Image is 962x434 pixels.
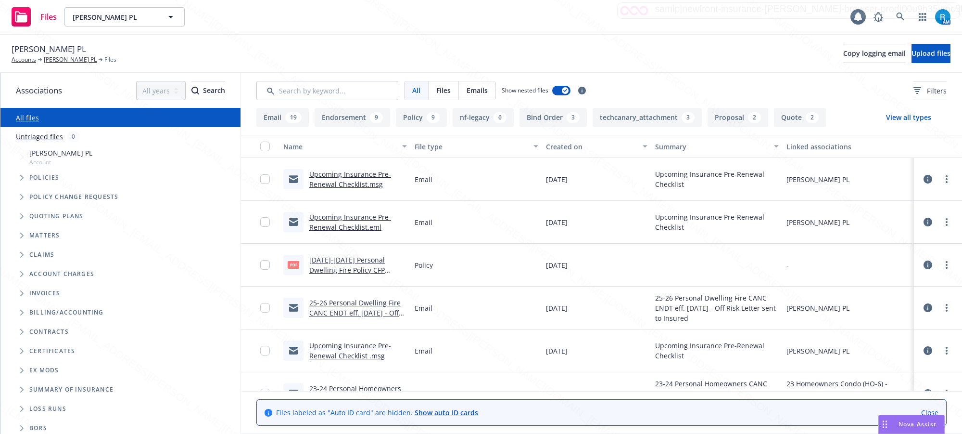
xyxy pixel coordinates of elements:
[191,81,225,100] button: SearchSearch
[412,85,420,95] span: All
[260,346,270,355] input: Toggle Row Selected
[44,55,97,64] a: [PERSON_NAME] PL
[546,389,568,399] span: [DATE]
[879,415,891,434] div: Drag to move
[935,9,950,25] img: photo
[871,108,947,127] button: View all types
[878,415,945,434] button: Nova Assist
[309,341,391,360] a: Upcoming Insurance Pre-Renewal Checklist .msg
[191,87,199,94] svg: Search
[104,55,116,64] span: Files
[467,85,488,95] span: Emails
[786,346,849,356] div: [PERSON_NAME] PL
[913,81,947,100] button: Filters
[29,310,104,316] span: Billing/Accounting
[260,260,270,270] input: Toggle Row Selected
[40,13,57,21] span: Files
[911,44,950,63] button: Upload files
[16,132,63,142] a: Untriaged files
[921,408,938,418] a: Close
[427,112,440,123] div: 9
[279,135,411,158] button: Name
[546,217,568,227] span: [DATE]
[519,108,587,127] button: Bind Order
[927,86,947,96] span: Filters
[786,217,849,227] div: [PERSON_NAME] PL
[260,303,270,313] input: Toggle Row Selected
[285,112,302,123] div: 19
[256,108,309,127] button: Email
[260,142,270,151] input: Select all
[655,142,768,152] div: Summary
[911,49,950,58] span: Upload files
[913,7,932,26] a: Switch app
[29,348,75,354] span: Certificates
[29,387,114,393] span: Summary of insurance
[546,346,568,356] span: [DATE]
[783,135,914,158] button: Linked associations
[73,12,156,22] span: [PERSON_NAME] PL
[415,303,432,313] span: Email
[288,261,299,268] span: pdf
[260,389,270,398] input: Toggle Row Selected
[191,81,225,100] div: Search
[786,142,910,152] div: Linked associations
[29,271,94,277] span: Account charges
[494,112,506,123] div: 6
[396,108,447,127] button: Policy
[941,345,952,356] a: more
[546,142,637,152] div: Created on
[8,3,61,30] a: Files
[899,420,937,428] span: Nova Assist
[411,135,542,158] button: File type
[0,146,240,303] div: Tree Example
[567,112,580,123] div: 3
[593,108,702,127] button: techcanary_attachment
[309,384,401,423] a: 23-24 Personal Homeowners CANC ENDT eff. [DATE] Final Cancellation sent to Insured.msg
[67,131,80,142] div: 0
[655,379,779,409] span: 23-24 Personal Homeowners CANC ENDT eff. [DATE] Final Cancellation sent to Insured
[806,112,819,123] div: 2
[436,85,451,95] span: Files
[12,55,36,64] a: Accounts
[415,389,432,399] span: Email
[843,44,906,63] button: Copy logging email
[415,346,432,356] span: Email
[309,212,391,232] a: Upcoming Insurance Pre-Renewal Checklist.eml
[774,108,826,127] button: Quote
[546,174,568,184] span: [DATE]
[913,86,947,96] span: Filters
[453,108,514,127] button: nf-legacy
[309,255,385,285] a: [DATE]-[DATE] Personal Dwelling Fire Policy CFP 0100400721 01.pdf
[29,213,84,219] span: Quoting plans
[29,425,47,431] span: BORs
[29,175,60,181] span: Policies
[415,174,432,184] span: Email
[546,260,568,270] span: [DATE]
[29,252,54,258] span: Claims
[941,388,952,399] a: more
[29,329,69,335] span: Contracts
[29,406,66,412] span: Loss Runs
[16,84,62,97] span: Associations
[29,290,61,296] span: Invoices
[941,216,952,228] a: more
[786,174,849,184] div: [PERSON_NAME] PL
[655,341,779,361] span: Upcoming Insurance Pre-Renewal Checklist
[64,7,185,26] button: [PERSON_NAME] PL
[502,86,548,94] span: Show nested files
[370,112,383,123] div: 9
[651,135,783,158] button: Summary
[16,113,39,122] a: All files
[309,298,401,338] a: 25-26 Personal Dwelling Fire CANC ENDT eff. [DATE] - Off Risk Letter sent to Insured.msg
[276,408,478,418] span: Files labeled as "Auto ID card" are hidden.
[315,108,390,127] button: Endorsement
[283,142,396,152] div: Name
[786,303,849,313] div: [PERSON_NAME] PL
[29,148,92,158] span: [PERSON_NAME] PL
[748,112,761,123] div: 2
[682,112,695,123] div: 3
[546,303,568,313] span: [DATE]
[843,49,906,58] span: Copy logging email
[655,169,779,189] span: Upcoming Insurance Pre-Renewal Checklist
